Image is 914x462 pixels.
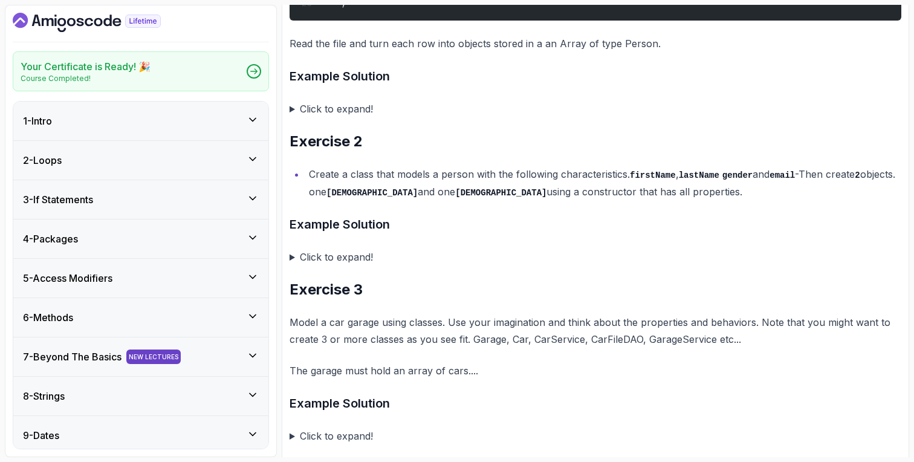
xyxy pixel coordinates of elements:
[305,166,901,200] li: Create a class that models a person with the following characteristics. , and -Then create object...
[290,428,901,444] summary: Click to expand!
[290,280,901,299] h2: Exercise 3
[455,188,546,198] code: [DEMOGRAPHIC_DATA]
[13,259,268,298] button: 5-Access Modifiers
[679,171,719,180] code: lastName
[13,298,268,337] button: 6-Methods
[23,310,73,325] h3: 6 - Methods
[23,350,122,364] h3: 7 - Beyond The Basics
[290,314,901,348] p: Model a car garage using classes. Use your imagination and think about the properties and behavio...
[13,141,268,180] button: 2-Loops
[23,232,78,246] h3: 4 - Packages
[290,132,901,151] h2: Exercise 2
[770,171,795,180] code: email
[23,428,59,443] h3: 9 - Dates
[290,249,901,265] summary: Click to expand!
[23,271,112,285] h3: 5 - Access Modifiers
[23,192,93,207] h3: 3 - If Statements
[290,35,901,52] p: Read the file and turn each row into objects stored in a an Array of type Person.
[722,171,753,180] code: gender
[13,51,269,91] a: Your Certificate is Ready! 🎉Course Completed!
[290,100,901,117] summary: Click to expand!
[13,102,268,140] button: 1-Intro
[855,171,860,180] code: 2
[126,350,181,364] span: NEW LECTURES
[23,389,65,403] h3: 8 - Strings
[13,220,268,258] button: 4-Packages
[13,180,268,219] button: 3-If Statements
[290,362,901,379] p: The garage must hold an array of cars....
[13,416,268,455] button: 9-Dates
[21,59,151,74] h2: Your Certificate is Ready! 🎉
[290,394,901,413] h3: Example Solution
[290,215,901,234] h3: Example Solution
[23,114,52,128] h3: 1 - Intro
[13,337,268,376] button: 7-Beyond The BasicsNEW LECTURES
[630,171,676,180] code: firstName
[326,188,418,198] code: [DEMOGRAPHIC_DATA]
[290,67,901,86] h3: Example Solution
[23,153,62,168] h3: 2 - Loops
[21,74,151,83] p: Course Completed!
[13,13,189,32] a: Dashboard
[13,377,268,415] button: 8-Strings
